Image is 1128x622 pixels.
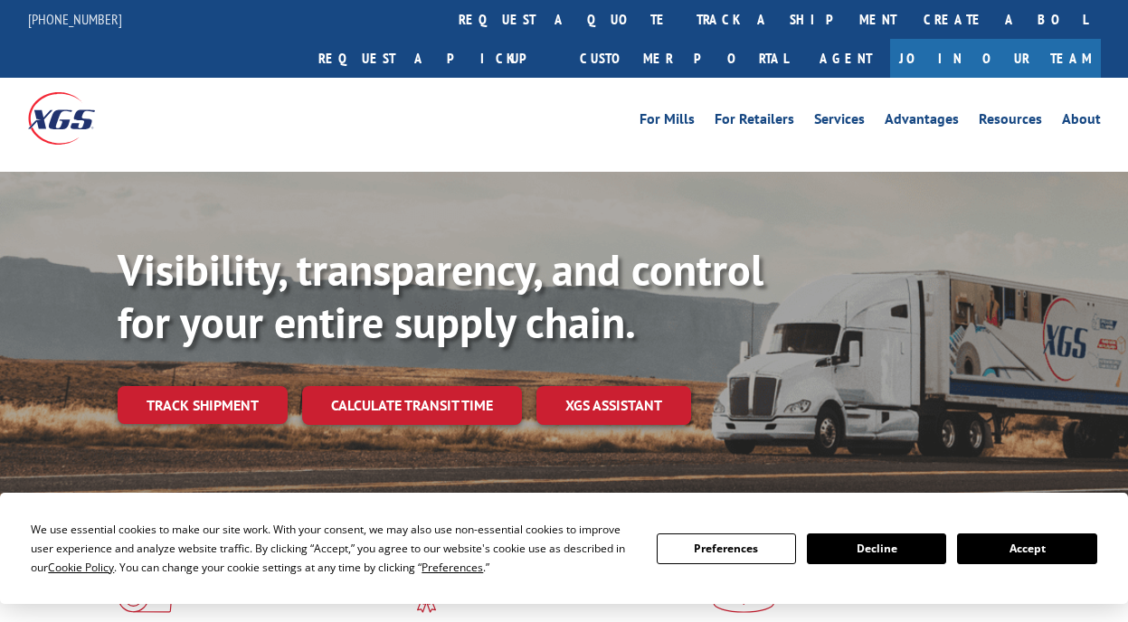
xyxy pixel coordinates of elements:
span: Preferences [422,560,483,575]
a: Request a pickup [305,39,566,78]
a: Customer Portal [566,39,801,78]
span: Cookie Policy [48,560,114,575]
a: XGS ASSISTANT [536,386,691,425]
a: Calculate transit time [302,386,522,425]
a: For Retailers [715,112,794,132]
a: Track shipment [118,386,288,424]
div: We use essential cookies to make our site work. With your consent, we may also use non-essential ... [31,520,634,577]
a: About [1062,112,1101,132]
a: Resources [979,112,1042,132]
button: Accept [957,533,1096,564]
a: Agent [801,39,890,78]
a: Join Our Team [890,39,1101,78]
button: Preferences [657,533,796,564]
a: Advantages [885,112,959,132]
button: Decline [807,533,946,564]
b: Visibility, transparency, and control for your entire supply chain. [118,241,763,350]
a: Services [814,112,865,132]
a: For Mills [640,112,695,132]
a: [PHONE_NUMBER] [28,10,122,28]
